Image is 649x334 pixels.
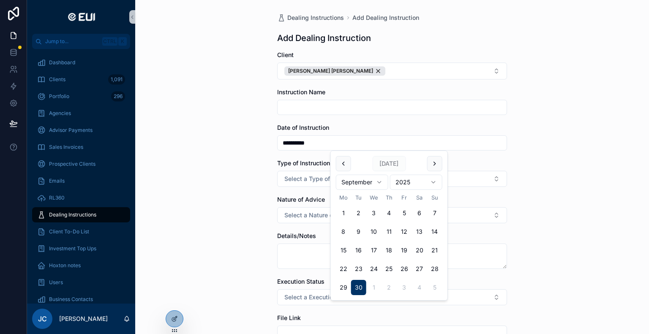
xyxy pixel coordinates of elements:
[284,66,385,76] button: Unselect 1372
[397,280,412,295] button: Friday, 3 October 2025
[277,14,344,22] a: Dealing Instructions
[49,194,65,201] span: RL360
[32,258,130,273] a: Hoxton notes
[45,38,99,45] span: Jump to...
[427,205,442,221] button: Sunday, 7 September 2025
[32,55,130,70] a: Dashboard
[277,278,324,285] span: Execution Status
[49,59,75,66] span: Dashboard
[49,296,93,303] span: Business Contacts
[427,280,442,295] button: Sunday, 5 October 2025
[277,88,325,96] span: Instruction Name
[32,173,130,189] a: Emails
[27,49,135,304] div: scrollable content
[111,91,125,101] div: 296
[351,193,366,202] th: Tuesday
[412,193,427,202] th: Saturday
[59,315,108,323] p: [PERSON_NAME]
[382,280,397,295] button: Thursday, 2 October 2025
[49,279,63,286] span: Users
[65,10,98,24] img: App logo
[32,34,130,49] button: Jump to...CtrlK
[366,193,382,202] th: Wednesday
[351,205,366,221] button: Tuesday, 2 September 2025
[336,193,442,295] table: September 2025
[277,289,507,305] button: Select Button
[284,175,362,183] span: Select a Type of Instruction
[412,280,427,295] button: Saturday, 4 October 2025
[277,171,507,187] button: Select Button
[366,205,382,221] button: Wednesday, 3 September 2025
[277,232,316,239] span: Details/Notes
[397,243,412,258] button: Friday, 19 September 2025
[277,196,325,203] span: Nature of Advice
[382,261,397,277] button: Thursday, 25 September 2025
[412,243,427,258] button: Saturday, 20 September 2025
[397,205,412,221] button: Friday, 5 September 2025
[351,261,366,277] button: Tuesday, 23 September 2025
[284,211,357,219] span: Select a Nature of Advice
[352,14,419,22] a: Add Dealing Instruction
[351,224,366,239] button: Tuesday, 9 September 2025
[277,207,507,223] button: Select Button
[351,280,366,295] button: Today, Tuesday, 30 September 2025, selected
[277,63,507,79] button: Select Button
[336,224,351,239] button: Monday, 8 September 2025
[49,245,96,252] span: Investment Top Ups
[382,224,397,239] button: Thursday, 11 September 2025
[336,205,351,221] button: Monday, 1 September 2025
[288,68,373,74] span: [PERSON_NAME] [PERSON_NAME]
[32,241,130,256] a: Investment Top Ups
[336,193,351,202] th: Monday
[382,193,397,202] th: Thursday
[277,124,329,131] span: Date of Instruction
[32,207,130,222] a: Dealing Instructions
[277,159,330,167] span: Type of Instruction
[397,261,412,277] button: Friday, 26 September 2025
[49,93,69,100] span: Portfolio
[119,38,126,45] span: K
[32,190,130,205] a: RL360
[277,32,371,44] h1: Add Dealing Instruction
[336,243,351,258] button: Monday, 15 September 2025
[277,51,294,58] span: Client
[32,89,130,104] a: Portfolio296
[351,243,366,258] button: Tuesday, 16 September 2025
[366,243,382,258] button: Wednesday, 17 September 2025
[32,123,130,138] a: Advisor Payments
[366,280,382,295] button: Wednesday, 1 October 2025
[412,261,427,277] button: Saturday, 27 September 2025
[412,205,427,221] button: Saturday, 6 September 2025
[49,127,93,134] span: Advisor Payments
[336,261,351,277] button: Monday, 22 September 2025
[427,193,442,202] th: Sunday
[32,106,130,121] a: Agencies
[49,178,65,184] span: Emails
[108,74,125,85] div: 1,091
[32,292,130,307] a: Business Contacts
[32,275,130,290] a: Users
[49,262,81,269] span: Hoxton notes
[32,140,130,155] a: Sales Invoices
[32,156,130,172] a: Prospective Clients
[284,293,356,301] span: Select a Execution Status
[49,161,95,167] span: Prospective Clients
[382,243,397,258] button: Thursday, 18 September 2025
[49,228,89,235] span: Client To-Do List
[49,76,65,83] span: Clients
[287,14,344,22] span: Dealing Instructions
[397,193,412,202] th: Friday
[49,211,96,218] span: Dealing Instructions
[102,37,117,46] span: Ctrl
[277,314,301,321] span: File Link
[38,314,47,324] span: JC
[32,72,130,87] a: Clients1,091
[336,280,351,295] button: Monday, 29 September 2025
[49,144,83,151] span: Sales Invoices
[366,261,382,277] button: Wednesday, 24 September 2025
[427,224,442,239] button: Sunday, 14 September 2025
[32,224,130,239] a: Client To-Do List
[366,224,382,239] button: Wednesday, 10 September 2025
[412,224,427,239] button: Saturday, 13 September 2025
